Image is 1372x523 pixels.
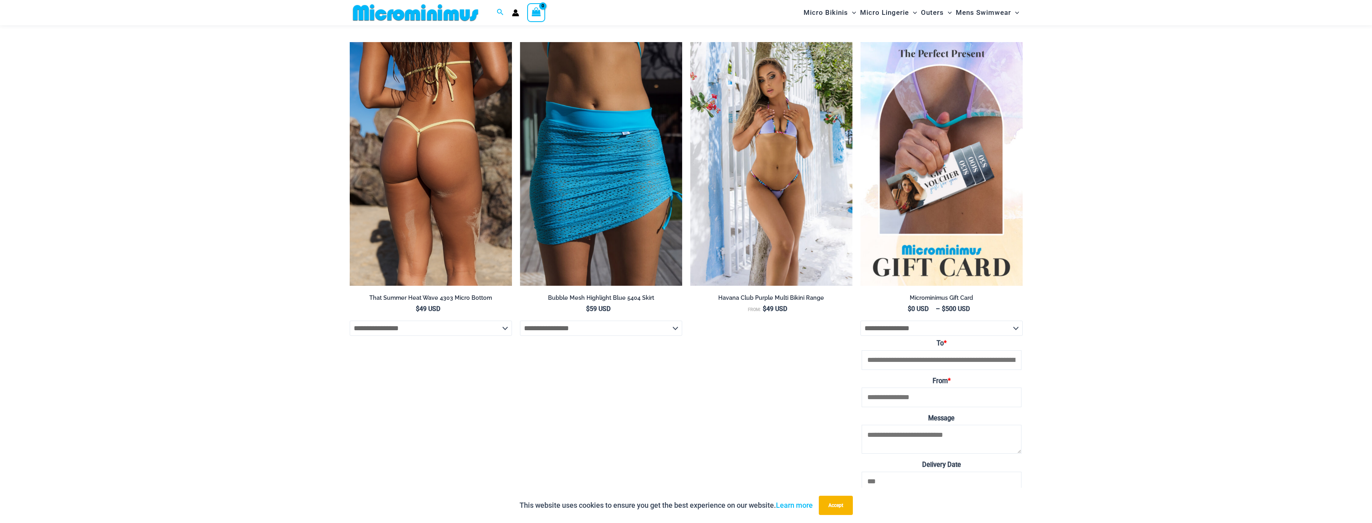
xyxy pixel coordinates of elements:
a: Micro BikinisMenu ToggleMenu Toggle [802,2,858,23]
label: Message [862,412,1021,425]
span: $ [942,305,945,313]
label: Delivery Date [862,458,1021,471]
img: Bubble Mesh Highlight Blue 5404 Skirt 02 [520,42,682,286]
bdi: 49 USD [763,305,787,313]
abbr: Required field [948,377,951,385]
button: Accept [819,496,853,515]
a: That Summer Heat Wave Micro Bottom 01That Summer Heat Wave Micro Bottom 02That Summer Heat Wave M... [350,42,512,286]
a: Havana Club Purple Multi Bikini Range [690,294,852,305]
span: $ [586,305,590,313]
span: Mens Swimwear [956,2,1011,23]
a: That Summer Heat Wave 4303 Micro Bottom [350,294,512,305]
span: Menu Toggle [944,2,952,23]
bdi: 59 USD [586,305,610,313]
a: Account icon link [512,9,519,16]
h2: Havana Club Purple Multi Bikini Range [690,294,852,302]
img: Featured Gift Card [860,42,1023,286]
span: $ [908,305,911,313]
h2: Bubble Mesh Highlight Blue 5404 Skirt [520,294,682,302]
img: MM SHOP LOGO FLAT [350,4,482,22]
a: Micro LingerieMenu ToggleMenu Toggle [858,2,919,23]
p: This website uses cookies to ensure you get the best experience on our website. [520,499,813,511]
span: $ [416,305,419,313]
span: $ [763,305,766,313]
a: Learn more [776,501,813,509]
a: OutersMenu ToggleMenu Toggle [919,2,954,23]
span: – [860,305,1023,313]
a: View Shopping Cart, empty [527,3,546,22]
img: Havana Club Purple Multi 312 Top 451 Bottom 03 [690,42,852,286]
label: From [862,375,1021,388]
abbr: Required field [944,339,947,347]
label: To [862,337,1021,350]
bdi: 0 USD [908,305,929,313]
a: Search icon link [497,8,504,18]
bdi: 500 USD [942,305,970,313]
h2: Microminimus Gift Card [860,294,1023,302]
span: Micro Bikinis [804,2,848,23]
span: From: [748,307,761,312]
h2: That Summer Heat Wave 4303 Micro Bottom [350,294,512,302]
a: Microminimus Gift Card [860,294,1023,305]
span: Micro Lingerie [860,2,909,23]
span: Menu Toggle [1011,2,1019,23]
a: Mens SwimwearMenu ToggleMenu Toggle [954,2,1021,23]
bdi: 49 USD [416,305,440,313]
a: Havana Club Purple Multi 312 Top 451 Bottom 03Havana Club Purple Multi 312 Top 451 Bottom 01Havan... [690,42,852,286]
span: Menu Toggle [909,2,917,23]
img: That Summer Heat Wave Micro Bottom 02 [350,42,512,286]
a: Bubble Mesh Highlight Blue 5404 Skirt 02Bubble Mesh Highlight Blue 309 Tri Top 5404 Skirt 05Bubbl... [520,42,682,286]
nav: Site Navigation [800,1,1023,24]
span: Menu Toggle [848,2,856,23]
span: Outers [921,2,944,23]
a: Bubble Mesh Highlight Blue 5404 Skirt [520,294,682,305]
